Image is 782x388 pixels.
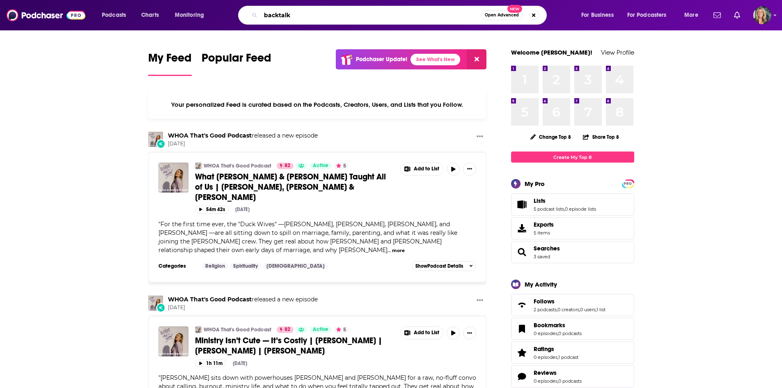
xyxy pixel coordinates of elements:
[401,327,443,339] button: Show More Button
[525,280,557,288] div: My Activity
[511,365,634,388] span: Reviews
[514,299,530,311] a: Follows
[557,331,558,336] span: ,
[284,326,290,334] span: 82
[565,206,596,212] a: 0 episode lists
[558,354,578,360] a: 1 podcast
[148,296,163,310] img: WHOA That's Good Podcast
[557,354,558,360] span: ,
[412,261,477,271] button: ShowPodcast Details
[195,335,394,356] a: Ministry Isn’t Cute — It’s Costly | [PERSON_NAME] | [PERSON_NAME] | [PERSON_NAME]
[507,5,522,13] span: New
[141,9,159,21] span: Charts
[557,378,558,384] span: ,
[534,321,565,329] span: Bookmarks
[158,220,457,254] span: "
[525,132,576,142] button: Change Top 8
[534,331,557,336] a: 0 episodes
[463,326,476,340] button: Show More Button
[557,307,557,312] span: ,
[511,294,634,316] span: Follows
[511,342,634,364] span: Ratings
[204,326,271,333] a: WHOA That's Good Podcast
[534,354,557,360] a: 0 episodes
[481,10,523,20] button: Open AdvancedNew
[168,296,252,303] a: WHOA That's Good Podcast
[158,326,188,356] img: Ministry Isn’t Cute — It’s Costly | Sadie Robertson Huff | Christine Caine | Lisa Harper
[581,9,614,21] span: For Business
[195,172,386,202] span: What [PERSON_NAME] & [PERSON_NAME] Taught All of Us | [PERSON_NAME], [PERSON_NAME] & [PERSON_NAME]
[534,345,578,353] a: Ratings
[7,7,85,23] img: Podchaser - Follow, Share and Rate Podcasts
[148,51,192,70] span: My Feed
[514,347,530,358] a: Ratings
[313,162,328,170] span: Active
[525,180,545,188] div: My Pro
[485,13,519,17] span: Open Advanced
[534,369,582,377] a: Reviews
[195,172,394,202] a: What [PERSON_NAME] & [PERSON_NAME] Taught All of Us | [PERSON_NAME], [PERSON_NAME] & [PERSON_NAME]
[392,247,405,254] button: more
[564,206,565,212] span: ,
[410,54,460,65] a: See What's New
[168,304,318,311] span: [DATE]
[753,6,771,24] button: Show profile menu
[169,9,215,22] button: open menu
[731,8,743,22] a: Show notifications dropdown
[534,254,550,259] a: 3 saved
[622,9,679,22] button: open menu
[627,9,667,21] span: For Podcasters
[263,263,328,269] a: [DEMOGRAPHIC_DATA]
[514,223,530,234] span: Exports
[195,163,202,169] img: WHOA That's Good Podcast
[230,263,261,269] a: Spirituality
[601,48,634,56] a: View Profile
[156,139,165,148] div: New Episode
[534,245,560,252] span: Searches
[623,181,633,187] span: PRO
[753,6,771,24] img: User Profile
[246,6,555,25] div: Search podcasts, credits, & more...
[684,9,698,21] span: More
[96,9,137,22] button: open menu
[514,246,530,258] a: Searches
[277,163,294,169] a: 82
[202,263,228,269] a: Religion
[463,163,476,176] button: Show More Button
[195,206,229,214] button: 54m 42s
[102,9,126,21] span: Podcasts
[534,345,554,353] span: Ratings
[168,140,318,147] span: [DATE]
[534,230,554,236] span: 5 items
[473,296,486,306] button: Show More Button
[195,335,382,356] span: Ministry Isn’t Cute — It’s Costly | [PERSON_NAME] | [PERSON_NAME] | [PERSON_NAME]
[233,360,247,366] div: [DATE]
[511,217,634,239] a: Exports
[473,132,486,142] button: Show More Button
[195,359,226,367] button: 1h 11m
[277,326,294,333] a: 82
[158,263,195,269] h3: Categories
[534,206,564,212] a: 5 podcast lists
[310,326,332,333] a: Active
[753,6,771,24] span: Logged in as lisa.beech
[195,326,202,333] a: WHOA That's Good Podcast
[148,132,163,147] img: WHOA That's Good Podcast
[401,163,443,175] button: Show More Button
[534,221,554,228] span: Exports
[168,296,318,303] h3: released a new episode
[557,307,579,312] a: 0 creators
[511,318,634,340] span: Bookmarks
[623,180,633,186] a: PRO
[596,307,605,312] a: 1 list
[158,163,188,193] img: What Phil & Miss Kay Robertson Taught All of Us | Korie, Lisa, Missy & Jessica
[284,162,290,170] span: 82
[576,9,624,22] button: open menu
[558,378,582,384] a: 0 podcasts
[579,307,580,312] span: ,
[514,323,530,335] a: Bookmarks
[415,263,463,269] span: Show Podcast Details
